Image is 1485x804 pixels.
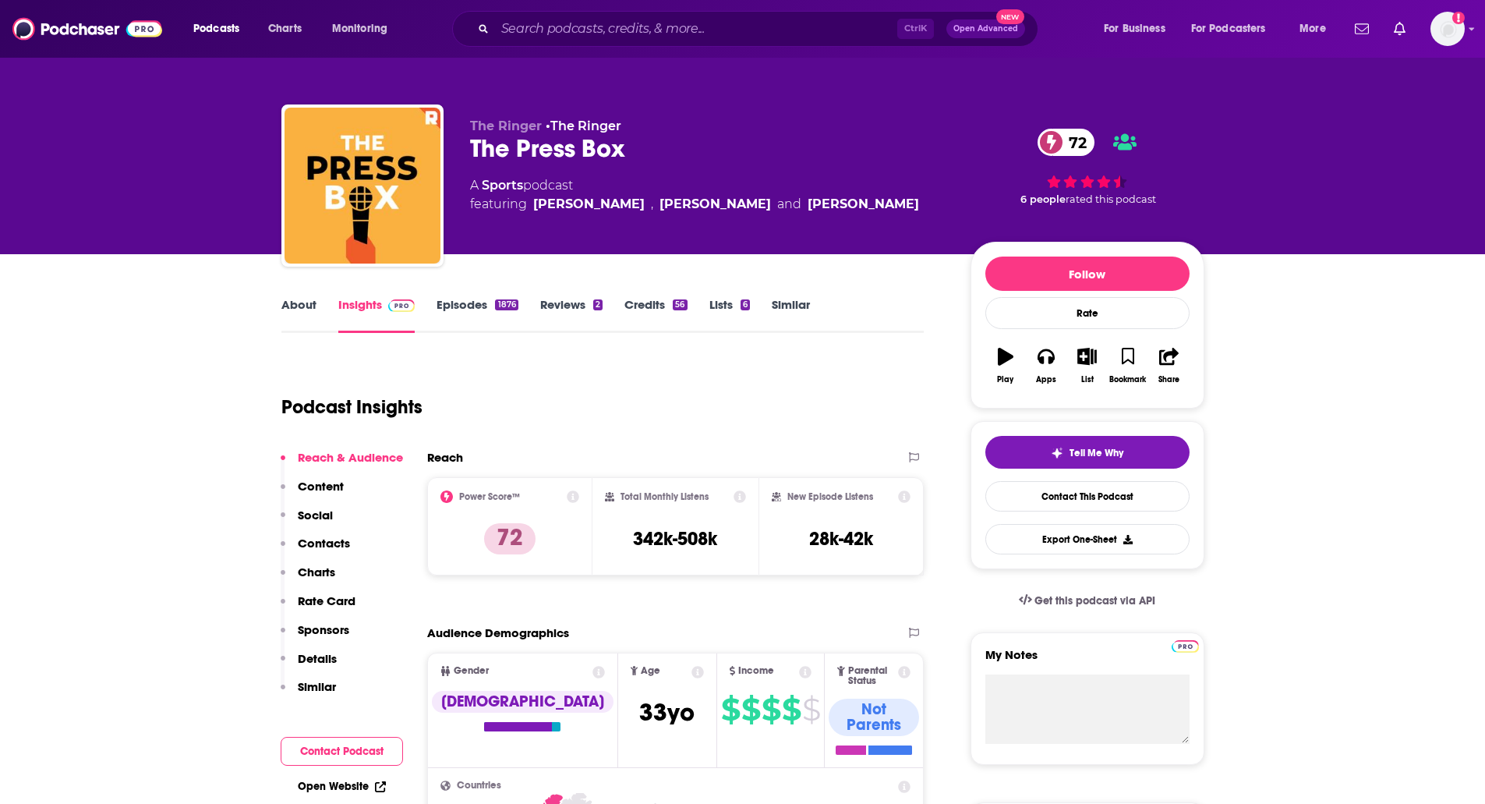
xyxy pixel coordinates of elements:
button: open menu [182,16,260,41]
div: Rate [985,297,1190,329]
button: open menu [1289,16,1345,41]
h2: Total Monthly Listens [621,491,709,502]
span: Get this podcast via API [1034,594,1155,607]
a: The Ringer [550,119,621,133]
span: Ctrl K [897,19,934,39]
span: featuring [470,195,919,214]
h3: 342k-508k [633,527,717,551]
span: 72 [1053,129,1094,156]
button: Show profile menu [1430,12,1465,46]
button: open menu [321,16,408,41]
span: For Business [1104,18,1165,40]
div: Not Parents [829,699,919,736]
img: tell me why sparkle [1051,447,1063,459]
span: Tell Me Why [1070,447,1123,459]
a: 72 [1038,129,1094,156]
img: Podchaser Pro [1172,640,1199,653]
button: Export One-Sheet [985,524,1190,554]
span: and [777,195,801,214]
button: Content [281,479,344,508]
h2: New Episode Listens [787,491,873,502]
h1: Podcast Insights [281,395,423,419]
a: Open Website [298,780,386,793]
span: $ [721,697,740,722]
span: Countries [457,781,501,791]
h2: Power Score™ [459,491,520,502]
span: Age [641,666,660,676]
label: My Notes [985,647,1190,675]
a: David Shoemaker [533,195,645,214]
div: 1876 [495,299,518,310]
span: , [651,195,653,214]
span: • [546,119,621,133]
span: New [996,9,1024,24]
button: Social [281,508,333,537]
img: User Profile [1430,12,1465,46]
input: Search podcasts, credits, & more... [495,16,897,41]
button: Similar [281,679,336,708]
a: Show notifications dropdown [1349,16,1375,42]
div: [DEMOGRAPHIC_DATA] [432,691,613,713]
a: Get this podcast via API [1006,582,1169,620]
a: InsightsPodchaser Pro [338,297,415,333]
a: Lists6 [709,297,750,333]
a: Contact This Podcast [985,481,1190,512]
a: Similar [772,297,810,333]
button: Follow [985,257,1190,291]
button: List [1066,338,1107,394]
span: The Ringer [470,119,542,133]
span: $ [762,697,780,722]
a: About [281,297,316,333]
span: Parental Status [848,666,896,686]
span: rated this podcast [1066,193,1156,205]
div: Apps [1036,375,1056,384]
button: open menu [1181,16,1289,41]
button: open menu [1093,16,1185,41]
span: $ [802,697,820,722]
span: Open Advanced [953,25,1018,33]
p: Reach & Audience [298,450,403,465]
img: Podchaser Pro [388,299,415,312]
span: Gender [454,666,489,676]
a: Bryan Curtis [659,195,771,214]
button: Details [281,651,337,680]
p: Sponsors [298,622,349,637]
button: tell me why sparkleTell Me Why [985,436,1190,469]
span: Income [738,666,774,676]
div: 72 6 peoplerated this podcast [971,119,1204,215]
div: Play [997,375,1013,384]
p: Social [298,508,333,522]
a: Charts [258,16,311,41]
span: 33 yo [639,697,695,728]
button: Reach & Audience [281,450,403,479]
a: Pro website [1172,638,1199,653]
button: Charts [281,565,335,593]
p: Content [298,479,344,494]
a: Credits56 [624,297,687,333]
img: The Press Box [285,108,440,264]
a: Show notifications dropdown [1388,16,1412,42]
button: Contact Podcast [281,737,403,766]
button: Bookmark [1108,338,1148,394]
p: Similar [298,679,336,694]
span: $ [741,697,760,722]
a: Amanda Dobbins [808,195,919,214]
a: Sports [482,178,523,193]
span: 6 people [1020,193,1066,205]
button: Rate Card [281,593,355,622]
span: For Podcasters [1191,18,1266,40]
span: Logged in as ereardon [1430,12,1465,46]
button: Play [985,338,1026,394]
h2: Reach [427,450,463,465]
div: 56 [673,299,687,310]
a: Reviews2 [540,297,603,333]
button: Contacts [281,536,350,565]
p: 72 [484,523,536,554]
span: Monitoring [332,18,387,40]
div: Search podcasts, credits, & more... [467,11,1053,47]
div: 2 [593,299,603,310]
h2: Audience Demographics [427,625,569,640]
img: Podchaser - Follow, Share and Rate Podcasts [12,14,162,44]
